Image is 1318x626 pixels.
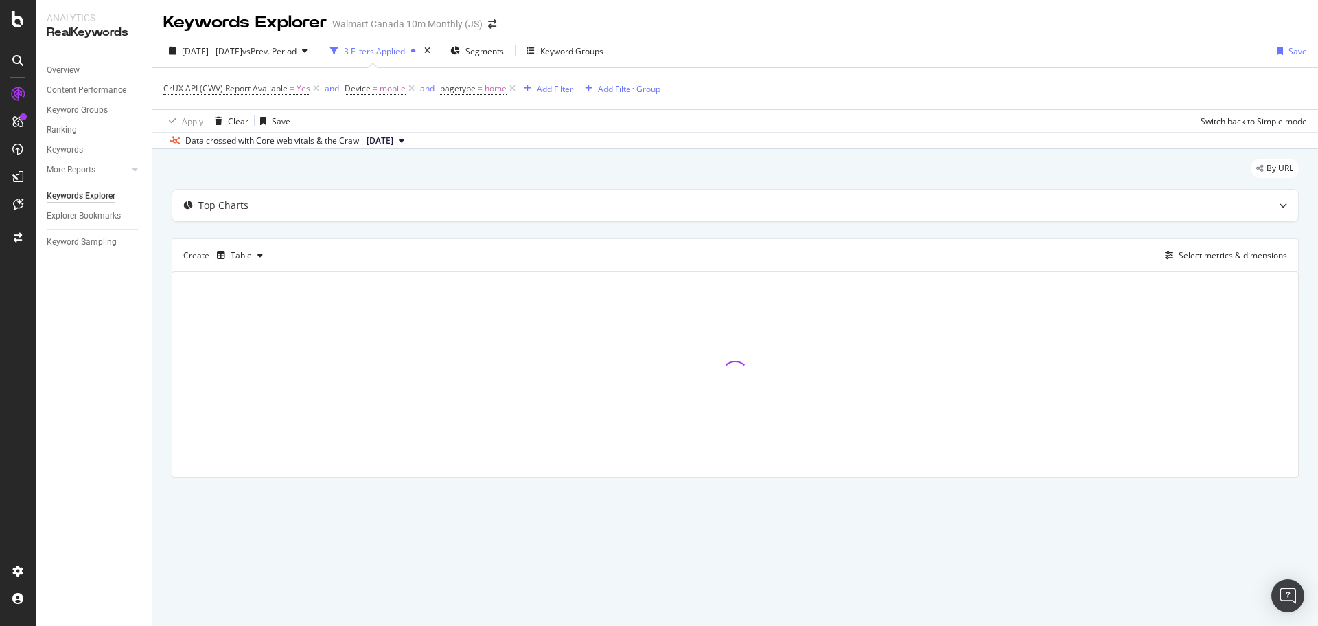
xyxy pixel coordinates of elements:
[47,189,115,203] div: Keywords Explorer
[297,79,310,98] span: Yes
[47,25,141,41] div: RealKeywords
[420,82,435,94] div: and
[47,209,142,223] a: Explorer Bookmarks
[1201,115,1307,127] div: Switch back to Simple mode
[1195,110,1307,132] button: Switch back to Simple mode
[211,245,268,267] button: Table
[209,110,248,132] button: Clear
[47,235,142,249] a: Keyword Sampling
[1159,247,1287,264] button: Select metrics & dimensions
[345,82,371,94] span: Device
[344,45,405,57] div: 3 Filters Applied
[272,115,290,127] div: Save
[228,115,248,127] div: Clear
[163,40,313,62] button: [DATE] - [DATE]vsPrev. Period
[1288,45,1307,57] div: Save
[198,199,248,212] div: Top Charts
[163,82,288,94] span: CrUX API (CWV) Report Available
[488,19,496,29] div: arrow-right-arrow-left
[1179,249,1287,261] div: Select metrics & dimensions
[540,45,603,57] div: Keyword Groups
[255,110,290,132] button: Save
[420,82,435,95] button: and
[518,80,573,97] button: Add Filter
[182,115,203,127] div: Apply
[242,45,297,57] span: vs Prev. Period
[1271,40,1307,62] button: Save
[1251,159,1299,178] div: legacy label
[47,143,142,157] a: Keywords
[325,82,339,94] div: and
[1267,164,1293,172] span: By URL
[421,44,433,58] div: times
[182,45,242,57] span: [DATE] - [DATE]
[332,17,483,31] div: Walmart Canada 10m Monthly (JS)
[47,163,95,177] div: More Reports
[47,103,142,118] a: Keyword Groups
[598,83,660,95] div: Add Filter Group
[183,245,268,267] div: Create
[47,123,77,137] div: Ranking
[361,133,410,149] button: [DATE]
[1271,579,1304,612] div: Open Intercom Messenger
[47,143,83,157] div: Keywords
[373,82,378,94] span: =
[521,40,609,62] button: Keyword Groups
[465,45,504,57] span: Segments
[47,209,121,223] div: Explorer Bookmarks
[440,82,476,94] span: pagetype
[47,63,80,78] div: Overview
[367,135,393,147] span: 2025 Jul. 4th
[290,82,294,94] span: =
[231,251,252,260] div: Table
[47,189,142,203] a: Keywords Explorer
[163,11,327,34] div: Keywords Explorer
[537,83,573,95] div: Add Filter
[47,11,141,25] div: Analytics
[485,79,507,98] span: home
[47,235,117,249] div: Keyword Sampling
[47,63,142,78] a: Overview
[47,163,128,177] a: More Reports
[163,110,203,132] button: Apply
[445,40,509,62] button: Segments
[478,82,483,94] span: =
[579,80,660,97] button: Add Filter Group
[47,83,142,98] a: Content Performance
[47,83,126,98] div: Content Performance
[380,79,406,98] span: mobile
[325,40,421,62] button: 3 Filters Applied
[325,82,339,95] button: and
[47,123,142,137] a: Ranking
[185,135,361,147] div: Data crossed with Core web vitals & the Crawl
[47,103,108,118] div: Keyword Groups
